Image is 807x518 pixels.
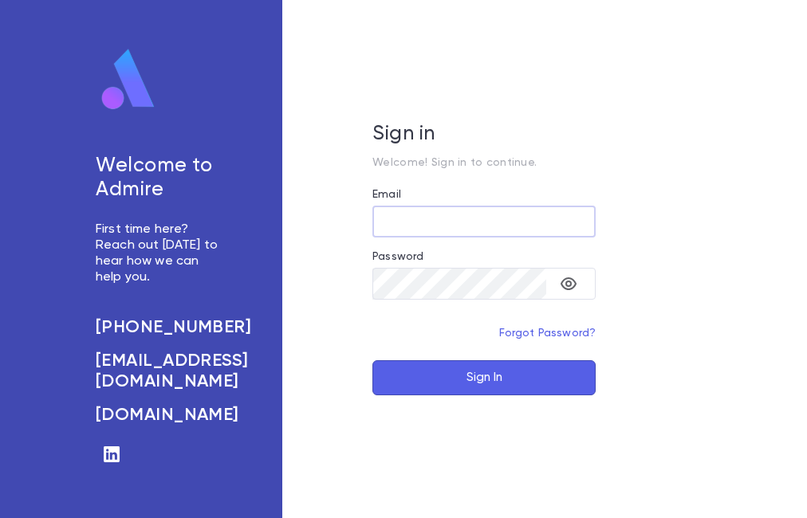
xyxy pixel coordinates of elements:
[499,328,596,339] a: Forgot Password?
[553,268,585,300] button: toggle password visibility
[372,360,596,395] button: Sign In
[372,250,423,263] label: Password
[96,222,218,285] p: First time here? Reach out [DATE] to hear how we can help you.
[96,405,218,426] a: [DOMAIN_NAME]
[96,317,218,338] a: [PHONE_NUMBER]
[372,188,401,201] label: Email
[96,155,218,202] h5: Welcome to Admire
[372,123,596,147] h5: Sign in
[96,351,218,392] a: [EMAIL_ADDRESS][DOMAIN_NAME]
[96,48,161,112] img: logo
[372,156,596,169] p: Welcome! Sign in to continue.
